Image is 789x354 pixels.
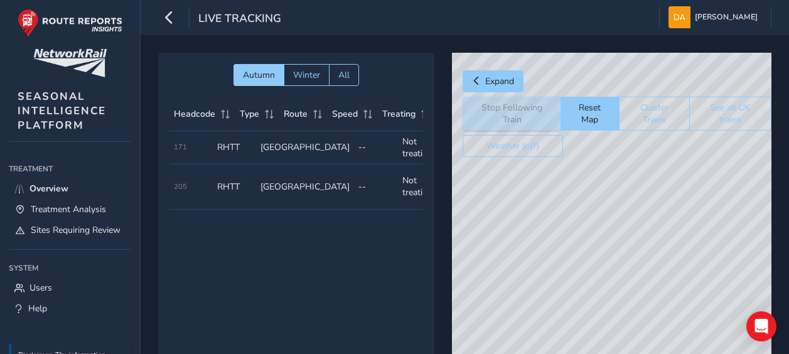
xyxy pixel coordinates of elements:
[9,220,131,240] a: Sites Requiring Review
[354,131,397,164] td: --
[284,108,308,120] span: Route
[9,199,131,220] a: Treatment Analysis
[329,64,359,86] button: All
[9,178,131,199] a: Overview
[174,182,187,191] span: 205
[746,311,776,341] div: Open Intercom Messenger
[398,131,441,164] td: Not treating
[338,69,350,81] span: All
[243,69,275,81] span: Autumn
[30,183,68,195] span: Overview
[256,164,354,210] td: [GEOGRAPHIC_DATA]
[33,49,107,77] img: customer logo
[382,108,416,120] span: Treating
[668,6,690,28] img: diamond-layout
[293,69,320,81] span: Winter
[213,164,256,210] td: RHTT
[174,142,187,152] span: 171
[9,277,131,298] a: Users
[233,64,284,86] button: Autumn
[485,75,514,87] span: Expand
[619,97,689,131] button: Cluster Trains
[284,64,329,86] button: Winter
[332,108,358,120] span: Speed
[198,11,281,28] span: Live Tracking
[30,282,52,294] span: Users
[9,298,131,319] a: Help
[31,224,121,236] span: Sites Requiring Review
[561,97,619,131] button: Reset Map
[256,131,354,164] td: [GEOGRAPHIC_DATA]
[668,6,762,28] button: [PERSON_NAME]
[240,108,259,120] span: Type
[463,135,563,157] button: Weather (off)
[9,259,131,277] div: System
[18,89,106,132] span: SEASONAL INTELLIGENCE PLATFORM
[213,131,256,164] td: RHTT
[398,164,441,210] td: Not treating
[28,303,47,314] span: Help
[689,97,771,131] button: See all UK trains
[9,159,131,178] div: Treatment
[354,164,397,210] td: --
[31,203,106,215] span: Treatment Analysis
[695,6,758,28] span: [PERSON_NAME]
[463,70,523,92] button: Expand
[18,9,122,37] img: rr logo
[174,108,215,120] span: Headcode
